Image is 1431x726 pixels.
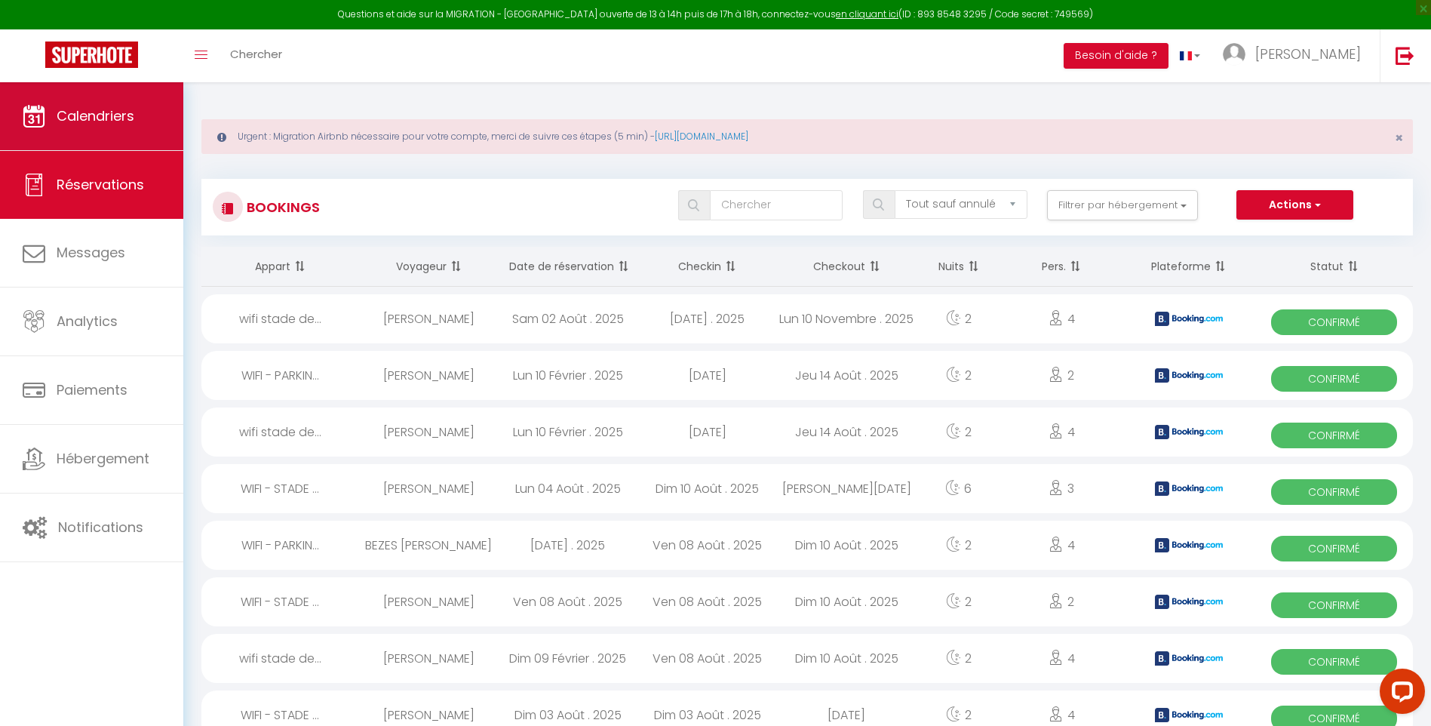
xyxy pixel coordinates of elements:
a: ... [PERSON_NAME] [1211,29,1380,82]
th: Sort by booking date [498,247,637,287]
th: Sort by nights [917,247,1001,287]
a: Chercher [219,29,293,82]
iframe: LiveChat chat widget [1368,663,1431,726]
th: Sort by status [1255,247,1413,287]
span: Hébergement [57,449,149,468]
th: Sort by checkin [637,247,777,287]
a: [URL][DOMAIN_NAME] [655,130,748,143]
button: Actions [1236,190,1353,220]
a: en cliquant ici [836,8,898,20]
span: [PERSON_NAME] [1255,45,1361,63]
th: Sort by checkout [777,247,917,287]
span: Messages [57,243,125,262]
button: Close [1395,131,1403,145]
span: Calendriers [57,106,134,125]
span: Chercher [230,46,282,62]
img: ... [1223,43,1245,66]
th: Sort by people [1001,247,1122,287]
button: Filtrer par hébergement [1047,190,1198,220]
img: logout [1396,46,1414,65]
div: Urgent : Migration Airbnb nécessaire pour votre compte, merci de suivre ces étapes (5 min) - [201,119,1413,154]
h3: Bookings [243,190,320,224]
th: Sort by rentals [201,247,359,287]
input: Chercher [710,190,843,220]
span: Analytics [57,312,118,331]
th: Sort by channel [1122,247,1256,287]
span: × [1395,128,1403,147]
button: Besoin d'aide ? [1064,43,1168,69]
span: Paiements [57,380,127,399]
th: Sort by guest [359,247,499,287]
span: Réservations [57,175,144,194]
span: Notifications [58,518,143,537]
img: Super Booking [45,42,138,68]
